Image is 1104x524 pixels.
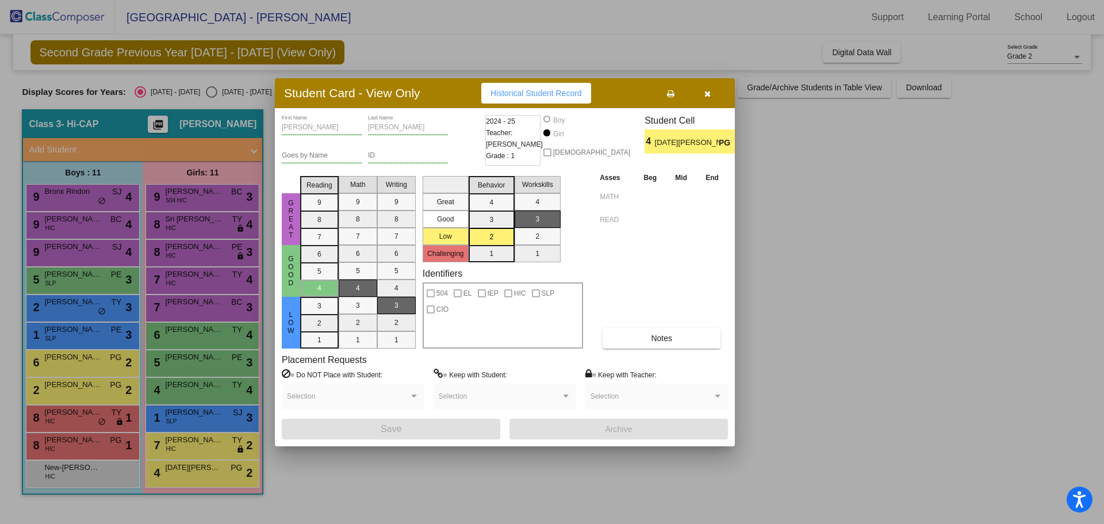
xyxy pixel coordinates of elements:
[282,369,382,380] label: = Do NOT Place with Student:
[655,137,719,149] span: [DATE][PERSON_NAME]
[486,150,515,162] span: Grade : 1
[282,419,500,439] button: Save
[486,127,543,150] span: Teacher: [PERSON_NAME]
[605,424,632,434] span: Archive
[286,199,296,239] span: Great
[600,211,631,228] input: assessment
[481,83,591,104] button: Historical Student Record
[597,171,634,184] th: Asses
[514,286,526,300] span: HIC
[282,152,362,160] input: goes by name
[434,369,507,380] label: = Keep with Student:
[600,188,631,205] input: assessment
[381,424,401,434] span: Save
[603,328,720,349] button: Notes
[645,115,745,126] h3: Student Cell
[286,311,296,335] span: Low
[463,286,472,300] span: EL
[286,255,296,287] span: Good
[436,286,448,300] span: 504
[651,334,672,343] span: Notes
[509,419,728,439] button: Archive
[735,135,745,148] span: 2
[488,286,499,300] span: IEP
[553,129,564,139] div: Girl
[553,115,565,125] div: Boy
[282,354,367,365] label: Placement Requests
[490,89,582,98] span: Historical Student Record
[423,268,462,279] label: Identifiers
[696,171,728,184] th: End
[284,86,420,100] h3: Student Card - View Only
[585,369,657,380] label: = Keep with Teacher:
[719,137,735,149] span: PG
[645,135,654,148] span: 4
[553,146,630,159] span: [DEMOGRAPHIC_DATA]
[666,171,696,184] th: Mid
[634,171,666,184] th: Beg
[486,116,515,127] span: 2024 - 25
[436,303,448,316] span: CIO
[542,286,555,300] span: SLP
